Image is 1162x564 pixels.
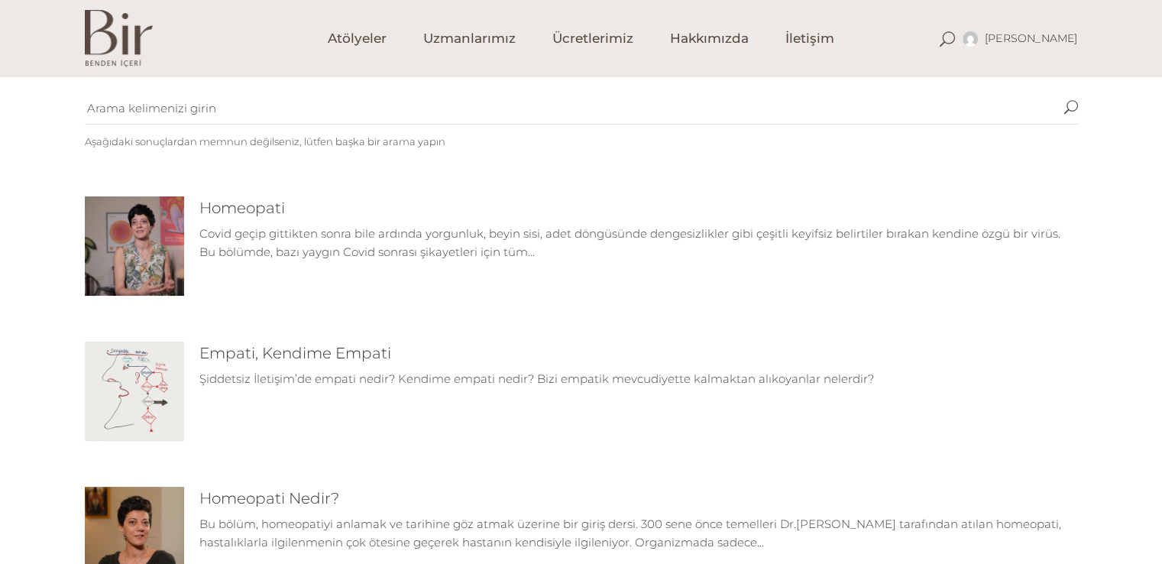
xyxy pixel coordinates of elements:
[199,515,1078,552] p: Bu bölüm, homeopatiyi anlamak ve tarihine göz atmak üzerine bir giriş dersi. 300 sene önce temell...
[423,30,516,47] span: Uzmanlarımız
[85,93,1064,124] input: Arama kelimenizi girin
[552,30,633,47] span: Ücretlerimiz
[199,199,285,217] a: Homeopati
[199,225,1078,261] p: Covid geçip gittikten sonra bile ardında yorgunluk, beyin sisi, adet döngüsünde dengesizlikler gi...
[985,31,1078,45] span: [PERSON_NAME]
[199,489,339,507] a: Homeopati Nedir?
[670,30,749,47] span: Hakkımızda
[785,30,834,47] span: İletişim
[199,344,391,362] a: Empati, Kendime Empati
[328,30,387,47] span: Atölyeler
[85,132,1078,151] div: Aşağıdaki sonuçlardan memnun değilseniz, lütfen başka bir arama yapın
[199,370,1078,388] p: Şiddetsiz İletişim’de empati nedir? Kendime empati nedir? Bizi empatik mevcudiyette kalmaktan alı...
